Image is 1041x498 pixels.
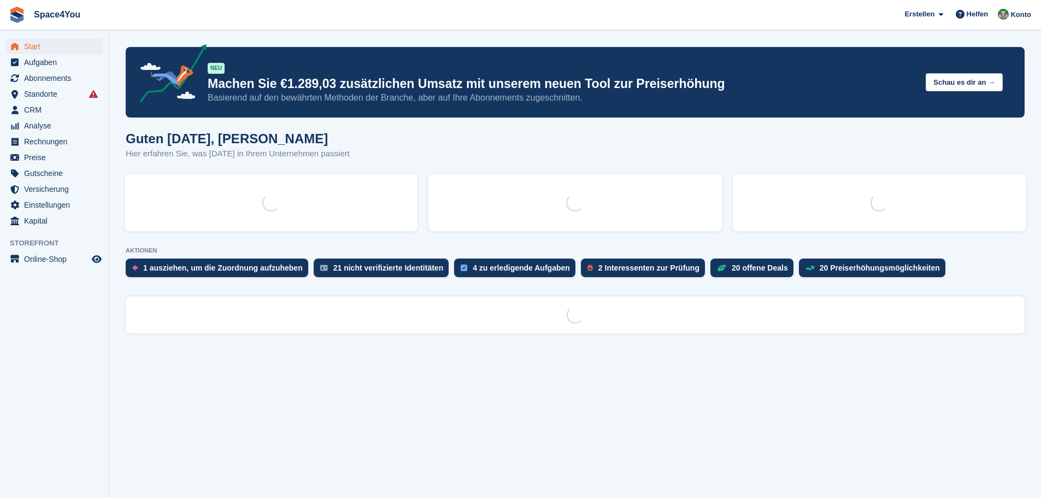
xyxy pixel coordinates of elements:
img: deal-1b604bf984904fb50ccaf53a9ad4b4a5d6e5aea283cecdc64d6e3604feb123c2.svg [717,264,726,272]
img: price_increase_opportunities-93ffe204e8149a01c8c9dc8f82e8f89637d9d84a8eef4429ea346261dce0b2c0.svg [805,266,814,271]
div: 2 Interessenten zur Prüfung [598,263,699,272]
a: 20 offene Deals [710,259,799,283]
div: NEU [208,63,225,74]
h1: Guten [DATE], [PERSON_NAME] [126,131,350,146]
a: menu [5,102,103,118]
i: Es sind Fehler bei der Synchronisierung von Smart-Einträgen aufgetreten [89,90,98,98]
img: Luca-André Talhoff [998,9,1009,20]
span: Online-Shop [24,251,90,267]
img: task-75834270c22a3079a89374b754ae025e5fb1db73e45f91037f5363f120a921f8.svg [461,265,467,271]
span: Kapital [24,213,90,229]
a: menu [5,118,103,133]
div: 20 offene Deals [732,263,788,272]
button: Schau es dir an → [926,73,1003,91]
a: 21 nicht verifizierte Identitäten [314,259,455,283]
img: stora-icon-8386f47178a22dfd0bd8f6a31ec36ba5ce8667c1dd55bd0f319d3a0aa187defe.svg [9,7,25,23]
span: Analyse [24,118,90,133]
a: 2 Interessenten zur Prüfung [581,259,710,283]
span: Erstellen [904,9,934,20]
a: menu [5,197,103,213]
div: 1 ausziehen, um die Zuordnung aufzuheben [143,263,303,272]
img: prospect-51fa495bee0391a8d652442698ab0144808aea92771e9ea1ae160a38d050c398.svg [587,265,593,271]
a: 1 ausziehen, um die Zuordnung aufzuheben [126,259,314,283]
span: Preise [24,150,90,165]
span: Einstellungen [24,197,90,213]
a: Space4You [30,5,85,24]
a: menu [5,213,103,229]
img: move_outs_to_deallocate_icon-f764333ba52eb49d3ac5e1228854f67142a1ed5810a6f6cc68b1a99e826820c5.svg [132,265,138,271]
p: Machen Sie €1.289,03 zusätzlichen Umsatz mit unserem neuen Tool zur Preiserhöhung [208,76,917,92]
span: Standorte [24,86,90,102]
a: menu [5,181,103,197]
p: Hier erfahren Sie, was [DATE] in Ihrem Unternehmen passiert [126,148,350,160]
p: AKTIONEN [126,247,1025,254]
a: menu [5,55,103,70]
div: 20 Preiserhöhungsmöglichkeiten [820,263,940,272]
span: Aufgaben [24,55,90,70]
a: menu [5,86,103,102]
p: Basierend auf den bewährten Methoden der Branche, aber auf Ihre Abonnements zugeschnitten. [208,92,917,104]
a: menu [5,134,103,149]
span: CRM [24,102,90,118]
div: 21 nicht verifizierte Identitäten [333,263,444,272]
a: menu [5,150,103,165]
span: Abonnements [24,71,90,86]
span: Versicherung [24,181,90,197]
a: 4 zu erledigende Aufgaben [454,259,581,283]
span: Gutscheine [24,166,90,181]
span: Rechnungen [24,134,90,149]
span: Start [24,39,90,54]
span: Helfen [967,9,989,20]
a: 20 Preiserhöhungsmöglichkeiten [799,259,951,283]
a: Vorschau-Shop [90,253,103,266]
a: menu [5,39,103,54]
img: price-adjustments-announcement-icon-8257ccfd72463d97f412b2fc003d46551f7dbcb40ab6d574587a9cd5c0d94... [131,44,207,107]
span: Konto [1010,9,1031,20]
a: Speisekarte [5,251,103,267]
a: menu [5,71,103,86]
img: verify_identity-adf6edd0f0f0b5bbfe63781bf79b02c33cf7c696d77639b501bdc392416b5a36.svg [320,265,328,271]
div: 4 zu erledigende Aufgaben [473,263,570,272]
a: menu [5,166,103,181]
span: Storefront [10,238,109,249]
